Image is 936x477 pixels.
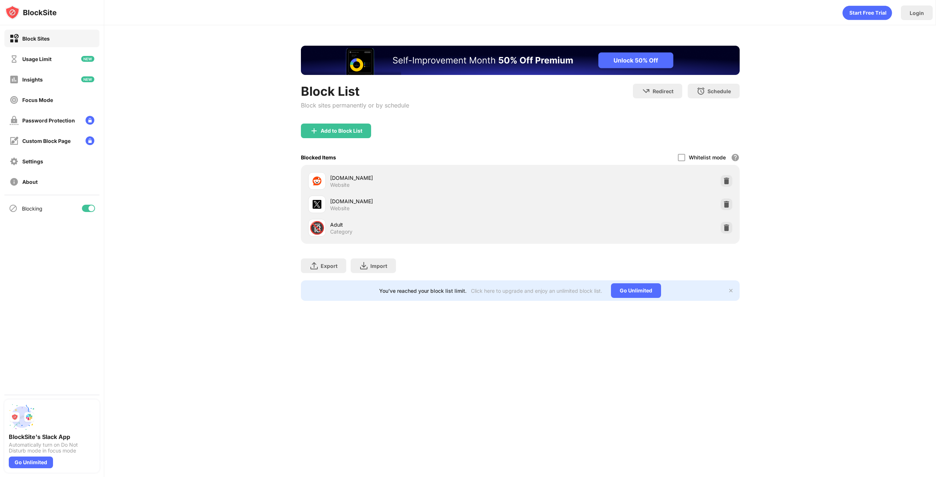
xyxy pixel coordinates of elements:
[22,117,75,124] div: Password Protection
[22,205,42,212] div: Blocking
[10,136,19,145] img: customize-block-page-off.svg
[22,56,52,62] div: Usage Limit
[301,154,336,160] div: Blocked Items
[86,136,94,145] img: lock-menu.svg
[370,263,387,269] div: Import
[330,182,350,188] div: Website
[910,10,924,16] div: Login
[321,263,337,269] div: Export
[379,288,467,294] div: You’ve reached your block list limit.
[22,138,71,144] div: Custom Block Page
[9,442,95,454] div: Automatically turn on Do Not Disturb mode in focus mode
[313,200,321,209] img: favicons
[86,116,94,125] img: lock-menu.svg
[22,179,38,185] div: About
[707,88,731,94] div: Schedule
[22,97,53,103] div: Focus Mode
[653,88,673,94] div: Redirect
[689,154,726,160] div: Whitelist mode
[9,457,53,468] div: Go Unlimited
[471,288,602,294] div: Click here to upgrade and enjoy an unlimited block list.
[611,283,661,298] div: Go Unlimited
[10,157,19,166] img: settings-off.svg
[313,177,321,185] img: favicons
[301,46,740,75] iframe: Banner
[330,197,520,205] div: [DOMAIN_NAME]
[321,128,362,134] div: Add to Block List
[10,75,19,84] img: insights-off.svg
[9,204,18,213] img: blocking-icon.svg
[22,76,43,83] div: Insights
[10,34,19,43] img: block-on.svg
[81,56,94,62] img: new-icon.svg
[330,205,350,212] div: Website
[309,220,325,235] div: 🔞
[10,116,19,125] img: password-protection-off.svg
[842,5,892,20] div: animation
[10,54,19,64] img: time-usage-off.svg
[330,221,520,228] div: Adult
[9,404,35,430] img: push-slack.svg
[301,102,409,109] div: Block sites permanently or by schedule
[22,35,50,42] div: Block Sites
[9,433,95,440] div: BlockSite's Slack App
[10,177,19,186] img: about-off.svg
[330,228,352,235] div: Category
[22,158,43,164] div: Settings
[728,288,734,294] img: x-button.svg
[301,84,409,99] div: Block List
[10,95,19,105] img: focus-off.svg
[330,174,520,182] div: [DOMAIN_NAME]
[5,5,57,20] img: logo-blocksite.svg
[81,76,94,82] img: new-icon.svg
